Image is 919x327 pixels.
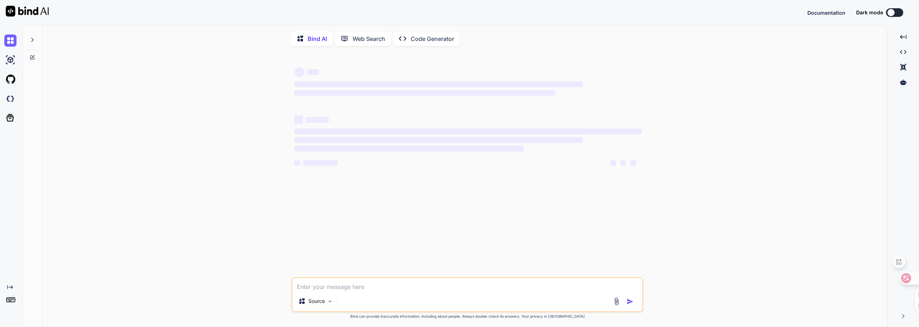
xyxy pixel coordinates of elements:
[4,34,17,47] img: chat
[294,137,583,143] span: ‌
[411,34,454,43] p: Code Generator
[4,73,17,85] img: githubLight
[308,34,327,43] p: Bind AI
[807,9,845,17] button: Documentation
[303,160,337,166] span: ‌
[610,160,616,166] span: ‌
[4,93,17,105] img: darkCloudIdeIcon
[856,9,883,16] span: Dark mode
[612,297,621,305] img: attachment
[294,116,303,124] span: ‌
[294,129,642,134] span: ‌
[294,67,304,77] span: ‌
[308,298,325,305] p: Source
[291,314,643,319] p: Bind can provide inaccurate information, including about people. Always double-check its answers....
[294,90,555,96] span: ‌
[626,298,634,305] img: icon
[294,81,583,87] span: ‌
[294,160,300,166] span: ‌
[353,34,385,43] p: Web Search
[306,117,329,123] span: ‌
[807,10,845,16] span: Documentation
[307,69,319,75] span: ‌
[294,146,524,151] span: ‌
[4,54,17,66] img: ai-studio
[630,160,636,166] span: ‌
[620,160,626,166] span: ‌
[327,298,333,304] img: Pick Models
[6,6,49,17] img: Bind AI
